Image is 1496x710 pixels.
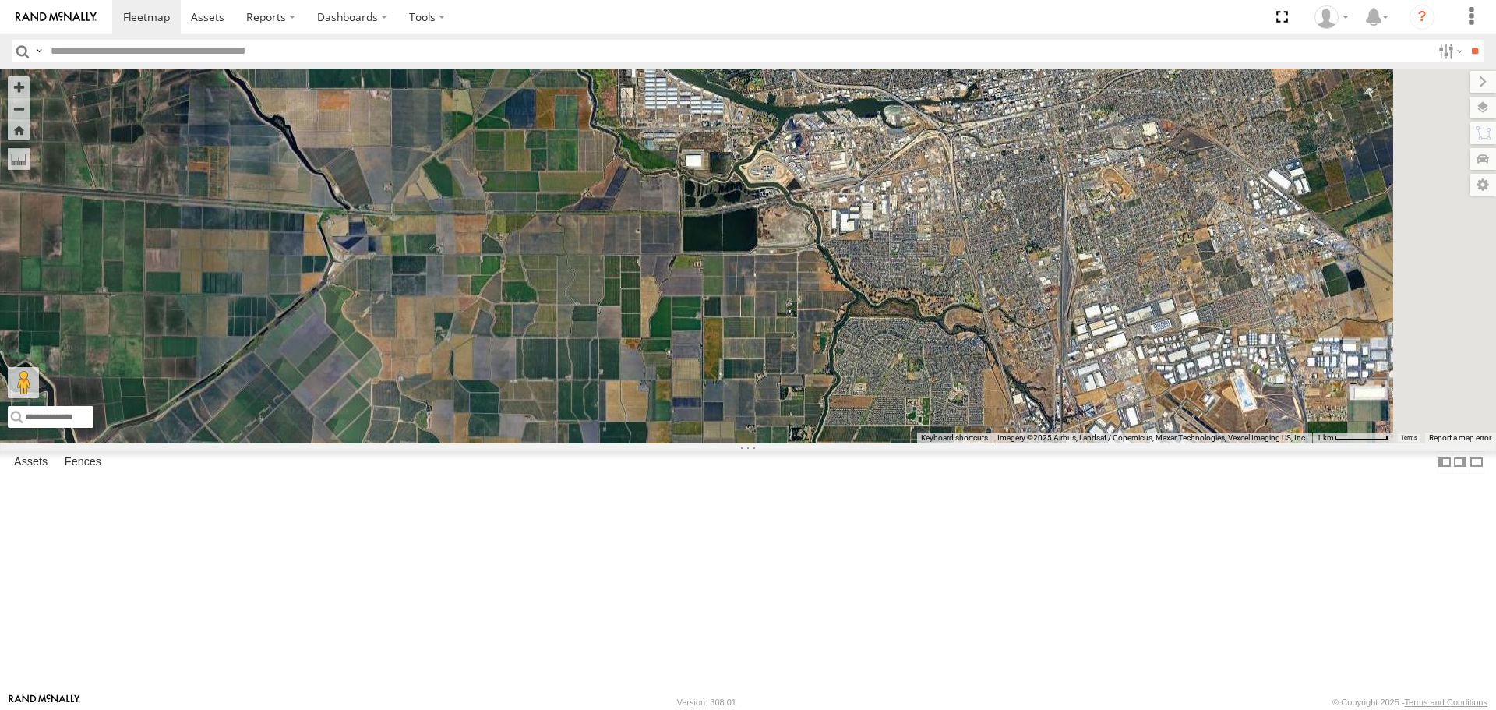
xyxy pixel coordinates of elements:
[33,40,45,62] label: Search Query
[8,97,30,119] button: Zoom out
[1312,433,1393,443] button: Map Scale: 1 km per 66 pixels
[1437,451,1452,474] label: Dock Summary Table to the Left
[677,698,736,707] div: Version: 308.01
[8,119,30,140] button: Zoom Home
[1469,451,1484,474] label: Hide Summary Table
[1432,40,1466,62] label: Search Filter Options
[1332,698,1487,707] div: © Copyright 2025 -
[1317,433,1334,442] span: 1 km
[57,452,109,474] label: Fences
[16,12,97,23] img: rand-logo.svg
[997,433,1307,442] span: Imagery ©2025 Airbus, Landsat / Copernicus, Maxar Technologies, Vexcel Imaging US, Inc.
[1405,698,1487,707] a: Terms and Conditions
[921,433,988,443] button: Keyboard shortcuts
[1470,174,1496,196] label: Map Settings
[1429,433,1491,442] a: Report a map error
[1401,434,1417,440] a: Terms (opens in new tab)
[6,452,55,474] label: Assets
[1452,451,1468,474] label: Dock Summary Table to the Right
[9,694,80,710] a: Visit our Website
[8,76,30,97] button: Zoom in
[1309,5,1354,29] div: David Lowrie
[1410,5,1434,30] i: ?
[8,367,39,398] button: Drag Pegman onto the map to open Street View
[8,148,30,170] label: Measure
